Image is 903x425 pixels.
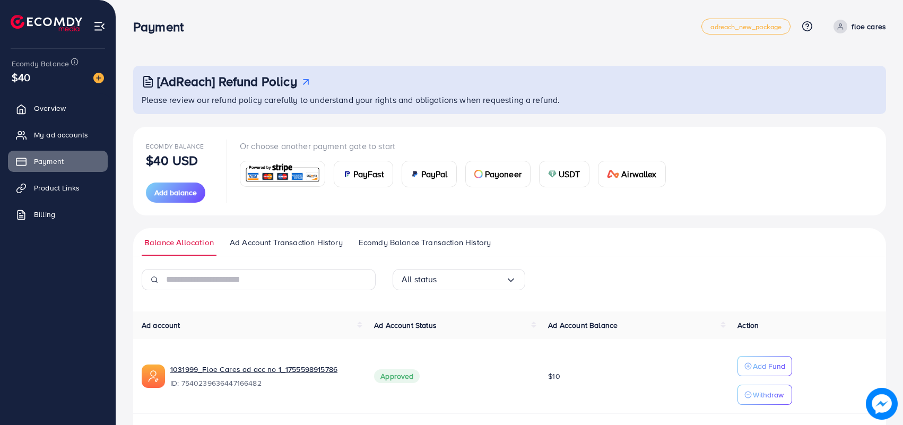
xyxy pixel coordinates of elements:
span: Balance Allocation [144,237,214,248]
p: Add Fund [753,360,785,372]
span: Airwallex [621,168,656,180]
a: cardPayoneer [465,161,531,187]
span: ID: 7540239636447166482 [170,378,357,388]
a: cardAirwallex [598,161,666,187]
a: floe cares [829,20,886,33]
h3: Payment [133,19,192,34]
span: Ad Account Status [374,320,437,331]
img: card [474,170,483,178]
p: $40 USD [146,154,198,167]
a: Overview [8,98,108,119]
span: USDT [559,168,580,180]
span: Ecomdy Balance Transaction History [359,237,491,248]
img: logo [11,15,82,31]
a: My ad accounts [8,124,108,145]
a: adreach_new_package [701,19,791,34]
a: Product Links [8,177,108,198]
span: Payoneer [485,168,522,180]
img: image [868,390,896,418]
h3: [AdReach] Refund Policy [157,74,297,89]
span: Ad Account Transaction History [230,237,343,248]
img: menu [93,20,106,32]
img: card [244,162,322,185]
img: card [548,170,557,178]
button: Withdraw [737,385,792,405]
button: Add balance [146,183,205,203]
img: card [607,170,620,178]
button: Add Fund [737,356,792,376]
span: adreach_new_package [710,23,782,30]
span: Ecomdy Balance [146,142,204,151]
span: Approved [374,369,420,383]
p: Withdraw [753,388,784,401]
span: Product Links [34,183,80,193]
span: $10 [548,371,560,381]
a: cardPayFast [334,161,393,187]
a: 1031999_Floe Cares ad acc no 1_1755598915786 [170,364,357,375]
span: Ad account [142,320,180,331]
a: cardPayPal [402,161,457,187]
p: floe cares [852,20,886,33]
img: card [411,170,419,178]
span: PayFast [353,168,384,180]
span: Payment [34,156,64,167]
a: cardUSDT [539,161,589,187]
img: card [343,170,351,178]
input: Search for option [437,271,506,288]
img: ic-ads-acc.e4c84228.svg [142,365,165,388]
span: $40 [12,70,30,85]
span: Ad Account Balance [548,320,618,331]
div: Search for option [393,269,525,290]
div: <span class='underline'>1031999_Floe Cares ad acc no 1_1755598915786</span></br>7540239636447166482 [170,364,357,388]
span: Billing [34,209,55,220]
span: Add balance [154,187,197,198]
span: Ecomdy Balance [12,58,69,69]
a: Payment [8,151,108,172]
span: PayPal [421,168,448,180]
span: Action [737,320,759,331]
span: All status [402,271,437,288]
p: Please review our refund policy carefully to understand your rights and obligations when requesti... [142,93,880,106]
span: My ad accounts [34,129,88,140]
a: card [240,161,325,187]
p: Or choose another payment gate to start [240,140,674,152]
a: Billing [8,204,108,225]
span: Overview [34,103,66,114]
img: image [93,73,104,83]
